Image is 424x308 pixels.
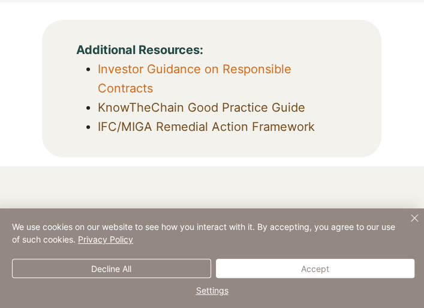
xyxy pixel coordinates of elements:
[216,259,415,278] button: Accept
[12,259,211,278] button: Decline All
[12,282,412,300] span: Settings
[12,220,405,246] span: We use cookies on our website to see how you interact with it. By accepting, you agree to our use...
[78,234,133,244] a: Privacy Policy
[393,211,422,240] button: Close
[98,100,305,115] a: KnowTheChain Good Practice Guide
[407,211,422,225] img: Close
[98,62,291,95] a: Investor Guidance on Responsible Contracts
[98,119,315,134] a: IFC/MIGA Remedial Action Framework
[76,43,203,57] span: Additional Resources:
